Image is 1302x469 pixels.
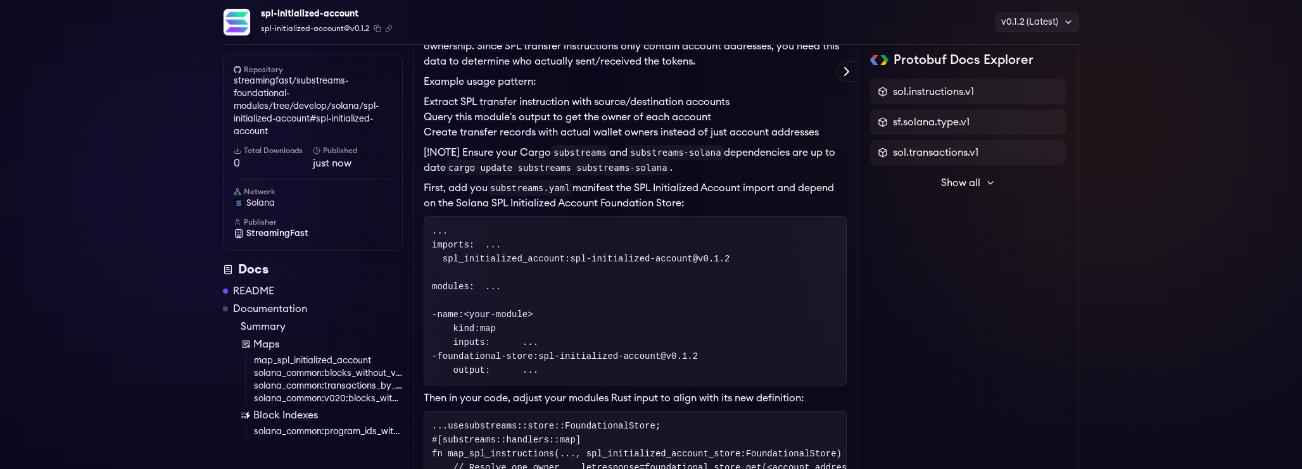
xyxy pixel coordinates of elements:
[424,180,847,211] p: First, add you manifest the SPL Initialized Account import and depend on the Solana SPL Initializ...
[522,337,538,347] span: ...
[241,337,403,352] a: Maps
[241,319,403,334] a: Summary
[234,66,241,73] img: github
[488,180,572,196] code: substreams.yaml
[424,74,847,89] p: Example usage pattern:
[424,145,847,175] p: [!NOTE] Ensure your Cargo and dependencies are up to date .
[234,75,392,138] a: streamingfast/substreams-foundational-modules/tree/develop/solana/spl-initialized-account#spl-ini...
[424,391,847,406] p: Then in your code, adjust your modules Rust input to align with its new definition:
[464,310,533,320] span: <your-module>
[628,145,723,160] code: substreams-solana
[241,408,403,423] a: Block Indexes
[448,421,660,431] span: substreams::store::FoundationalStore;
[893,84,974,99] span: sol.instructions.v1
[246,197,275,209] span: solana
[443,254,565,264] span: spl_initialized_account
[485,282,501,292] span: ...
[893,115,970,130] span: sf.solana.type.v1
[432,323,496,334] span: :
[437,310,458,320] span: name
[313,156,392,171] span: just now
[234,217,392,227] h6: Publisher
[234,198,244,208] img: solana
[432,282,469,292] span: modules
[246,227,308,240] span: StreamingFast
[522,365,538,375] span: ...
[234,65,392,75] h6: Repository
[432,365,490,375] span: :
[432,226,448,236] span: ...
[254,425,403,438] a: solana_common:program_ids_without_votes
[374,25,381,32] button: Copy package name and version
[241,410,251,420] img: Block Index icon
[432,240,469,250] span: imports
[448,421,464,431] span: use
[746,449,837,459] span: FoundationalStore
[432,351,698,361] span: - :
[234,187,392,197] h6: Network
[233,301,307,316] a: Documentation
[432,310,533,320] span: - :
[453,337,485,347] span: inputs
[254,367,403,380] a: solana_common:blocks_without_votes
[570,254,730,264] span: spl-initialized-account@v0.1.2
[313,146,392,156] h6: Published
[995,13,1079,32] div: v0.1.2 (Latest)
[224,9,250,35] img: Package Logo
[893,145,978,160] span: sol.transactions.v1
[254,380,403,392] a: solana_common:transactions_by_programid_without_votes
[432,282,474,292] span: :
[234,156,313,171] span: 0
[480,323,496,334] span: map
[437,351,533,361] span: foundational-store
[432,449,1028,459] span: ( ., spl_initialized_account_store: ) -> Result SplInstructions, Error {
[424,109,847,125] li: Query this module's output to get the owner of each account
[432,421,448,431] span: .
[870,55,888,65] img: Protobuf
[485,240,501,250] span: ...
[254,392,403,405] a: solana_common:v020:blocks_without_votes
[233,284,274,299] a: README
[453,365,485,375] span: output
[261,5,393,23] div: spl-initialized-account
[223,261,403,278] div: Docs
[551,145,609,160] code: substreams
[385,25,393,32] button: Copy .spkg link to clipboard
[424,23,847,69] p: This module is typically used by SPL token transfer modules to resolve account ownership. Since S...
[234,146,313,156] h6: Total Downloads
[432,449,443,459] span: fn
[538,351,698,361] span: spl-initialized-account@v0.1.2
[424,125,847,140] li: Create transfer records with actual wallet owners instead of just account addresses
[453,323,475,334] span: kind
[432,240,474,250] span: :
[432,337,490,347] span: :
[870,170,1066,196] button: Show all
[261,23,370,34] span: spl-initialized-account@v0.1.2
[560,449,571,459] span: ..
[241,339,251,349] img: Map icon
[446,160,670,175] code: cargo update substreams substreams-solana
[432,421,443,431] span: ..
[254,354,403,367] a: map_spl_initialized_account
[432,435,581,445] span: #[substreams::handlers::map]
[448,449,554,459] span: map_spl_instructions
[424,94,847,109] li: Extract SPL transfer instruction with source/destination accounts
[941,175,980,191] span: Show all
[234,227,392,240] a: StreamingFast
[234,197,392,209] a: solana
[432,254,730,264] span: :
[894,51,1033,69] h2: Protobuf Docs Explorer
